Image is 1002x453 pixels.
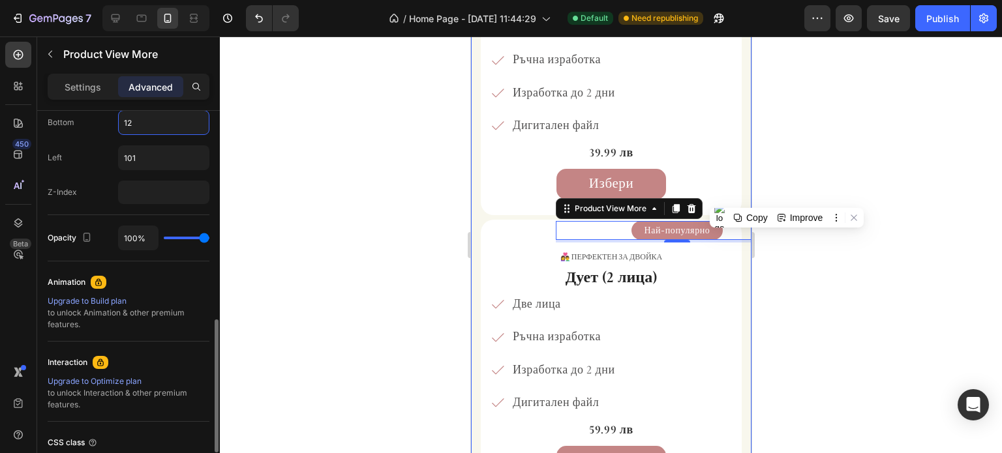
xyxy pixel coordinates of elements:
div: Upgrade to Optimize plan [48,375,209,387]
div: Bottom [48,117,74,128]
div: Undo/Redo [246,5,299,31]
div: to unlock Animation & other premium features. [48,295,209,330]
button: Save [867,5,910,31]
div: Left [48,152,62,164]
input: Auto [119,146,209,169]
span: Save [878,13,900,24]
div: Interaction [48,357,87,368]
p: 7 [85,10,91,26]
p: Product View More [63,46,204,62]
div: Open Intercom Messenger [958,389,989,420]
input: Auto [119,226,158,250]
div: Publish [926,12,959,25]
div: Animation [48,276,85,288]
div: Opacity [48,229,95,247]
button: Publish [915,5,970,31]
div: CSS class [48,437,98,448]
p: Settings [65,80,101,94]
div: Z-Index [48,186,77,198]
span: Need republishing [631,12,698,24]
button: 7 [5,5,97,31]
input: Auto [119,111,209,134]
a: Избери [85,409,196,440]
div: Beta [10,239,31,249]
div: 450 [12,139,31,149]
iframe: Design area [471,37,751,453]
p: Advanced [129,80,173,94]
div: to unlock Interaction & other premium features. [48,375,209,411]
span: / [403,12,406,25]
div: Upgrade to Build plan [48,295,209,307]
span: Home Page - [DATE] 11:44:29 [409,12,536,25]
span: Default [581,12,608,24]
